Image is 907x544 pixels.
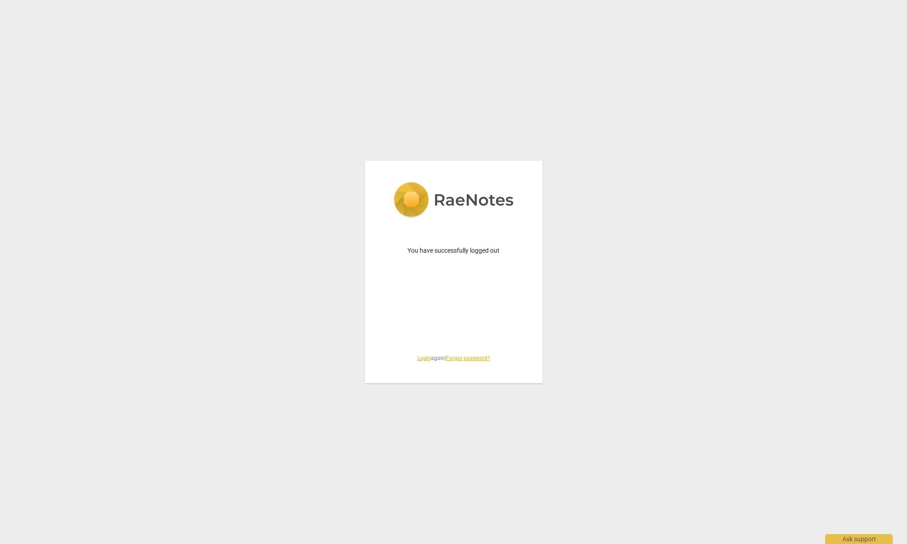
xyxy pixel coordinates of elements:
[417,355,431,361] a: Login
[386,355,521,362] span: again |
[386,246,521,255] p: You have successfully logged out
[446,355,490,361] a: Forgot password?
[394,182,514,219] img: 5ac2273c67554f335776073100b6d88f.svg
[825,534,893,544] div: Ask support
